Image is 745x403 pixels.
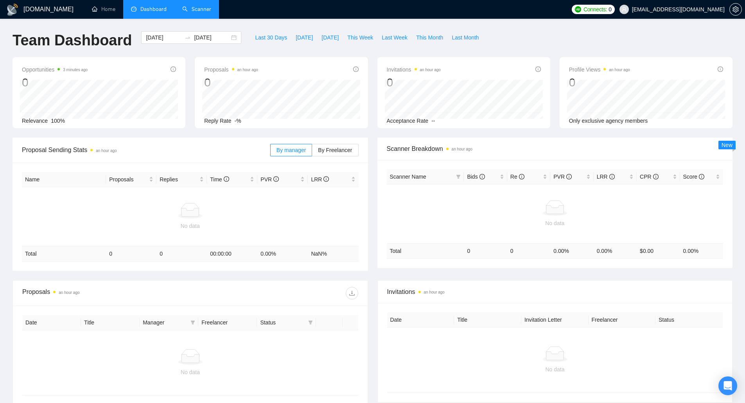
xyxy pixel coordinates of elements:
span: info-circle [609,174,615,179]
span: New [722,142,732,148]
th: Manager [140,315,198,330]
span: filter [189,317,197,328]
td: 0 [507,243,550,258]
div: 0 [22,75,88,90]
span: Acceptance Rate [387,118,429,124]
span: info-circle [535,66,541,72]
button: Last Month [447,31,483,44]
div: No data [29,368,352,376]
span: info-circle [718,66,723,72]
th: Name [22,172,106,187]
span: Last Week [382,33,408,42]
span: -% [235,118,241,124]
span: info-circle [519,174,524,179]
span: Replies [160,175,198,184]
button: [DATE] [291,31,317,44]
button: This Week [343,31,377,44]
th: Replies [156,172,207,187]
span: PVR [260,176,279,183]
span: LRR [311,176,329,183]
button: setting [729,3,742,16]
span: info-circle [224,176,229,182]
span: Last 30 Days [255,33,287,42]
span: Score [683,174,704,180]
td: 0 [106,246,156,262]
span: download [346,290,358,296]
span: info-circle [653,174,659,179]
span: Proposals [204,65,258,74]
td: Total [387,243,464,258]
th: Date [387,312,454,328]
span: Only exclusive agency members [569,118,648,124]
div: 0 [569,75,630,90]
span: info-circle [479,174,485,179]
img: upwork-logo.png [575,6,581,13]
a: homeHome [92,6,115,13]
span: filter [190,320,195,325]
td: NaN % [308,246,358,262]
span: This Month [416,33,443,42]
div: No data [390,219,720,227]
div: Proposals [22,287,190,299]
span: info-circle [353,66,359,72]
button: Last Week [377,31,412,44]
span: Scanner Name [390,174,426,180]
td: 0.00 % [680,243,723,258]
span: info-circle [273,176,279,182]
span: user [621,7,627,12]
time: 3 minutes ago [63,68,88,72]
time: an hour ago [424,290,445,294]
span: By manager [276,147,306,153]
span: Bids [467,174,485,180]
span: Invitations [387,287,723,297]
span: Scanner Breakdown [387,144,723,154]
time: an hour ago [420,68,441,72]
time: an hour ago [59,290,79,295]
span: info-circle [171,66,176,72]
span: [DATE] [296,33,313,42]
span: Proposal Sending Stats [22,145,270,155]
a: setting [729,6,742,13]
td: 0.00 % [594,243,637,258]
input: End date [194,33,230,42]
div: 0 [204,75,258,90]
span: Opportunities [22,65,88,74]
div: No data [25,222,355,230]
span: filter [456,174,461,179]
th: Title [81,315,140,330]
time: an hour ago [609,68,630,72]
span: PVR [553,174,572,180]
span: filter [307,317,314,328]
th: Proposals [106,172,156,187]
th: Freelancer [589,312,656,328]
td: 0 [156,246,207,262]
span: Status [260,318,305,327]
input: Start date [146,33,181,42]
time: an hour ago [96,149,117,153]
span: LRR [597,174,615,180]
button: download [346,287,358,299]
span: info-circle [323,176,329,182]
span: Dashboard [140,6,167,13]
span: Reply Rate [204,118,231,124]
td: 00:00:00 [207,246,257,262]
span: [DATE] [321,33,339,42]
span: Manager [143,318,187,327]
span: 100% [51,118,65,124]
span: filter [308,320,313,325]
td: 0.00 % [550,243,593,258]
h1: Team Dashboard [13,31,132,50]
button: [DATE] [317,31,343,44]
span: info-circle [699,174,704,179]
span: Re [510,174,524,180]
td: Total [22,246,106,262]
span: By Freelancer [318,147,352,153]
th: Date [22,315,81,330]
span: -- [431,118,435,124]
span: info-circle [566,174,572,179]
span: filter [454,171,462,183]
span: CPR [640,174,658,180]
div: Open Intercom Messenger [718,376,737,395]
span: Time [210,176,229,183]
a: searchScanner [182,6,211,13]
